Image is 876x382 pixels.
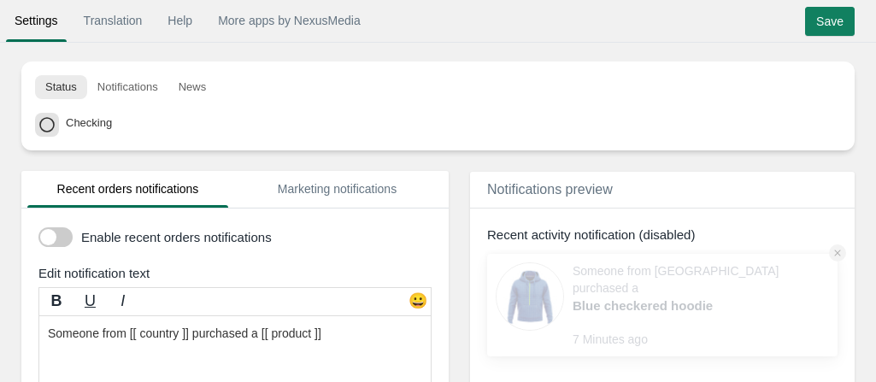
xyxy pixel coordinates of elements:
span: Notifications preview [487,182,613,197]
u: U [85,292,96,309]
a: Translation [75,5,151,36]
a: Settings [6,5,67,36]
label: Enable recent orders notifications [81,228,427,246]
a: Marketing notifications [237,171,438,208]
div: Edit notification text [26,264,453,282]
input: Save [805,7,855,36]
img: 80x80_sample.jpg [496,262,564,331]
div: Someone from [GEOGRAPHIC_DATA] purchased a [573,262,829,331]
i: I [121,292,125,309]
div: 😀 [405,291,431,316]
button: News [168,75,217,99]
b: B [51,292,62,309]
span: 7 Minutes ago [573,331,665,348]
button: Status [35,75,87,99]
a: Recent orders notifications [27,171,228,208]
button: Notifications [87,75,168,99]
a: Blue checkered hoodie [573,297,752,314]
a: Help [159,5,201,36]
div: Checking [66,113,831,132]
a: More apps by NexusMedia [209,5,369,36]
